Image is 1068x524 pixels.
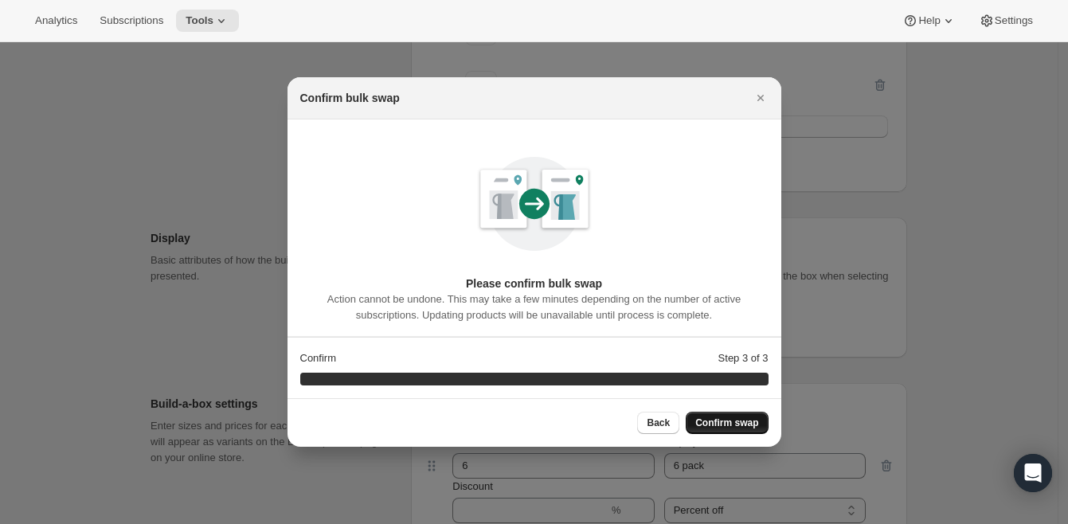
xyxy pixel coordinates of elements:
[300,276,769,291] h3: Please confirm bulk swap
[300,350,337,366] p: Confirm
[100,14,163,27] span: Subscriptions
[686,412,768,434] button: Confirm swap
[995,14,1033,27] span: Settings
[718,350,769,366] p: Step 3 of 3
[35,14,77,27] span: Analytics
[695,416,758,429] span: Confirm swap
[918,14,940,27] span: Help
[1014,454,1052,492] div: Open Intercom Messenger
[90,10,173,32] button: Subscriptions
[637,412,679,434] button: Back
[176,10,239,32] button: Tools
[300,90,400,106] h2: Confirm bulk swap
[749,87,772,109] button: Close
[647,416,670,429] span: Back
[969,10,1043,32] button: Settings
[893,10,965,32] button: Help
[186,14,213,27] span: Tools
[327,293,741,321] span: Action cannot be undone. This may take a few minutes depending on the number of active subscripti...
[25,10,87,32] button: Analytics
